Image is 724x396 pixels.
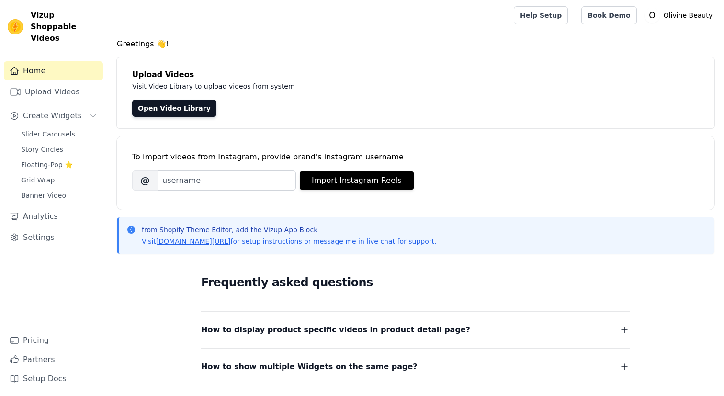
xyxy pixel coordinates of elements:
p: from Shopify Theme Editor, add the Vizup App Block [142,225,436,235]
a: Partners [4,350,103,369]
a: Settings [4,228,103,247]
p: Visit Video Library to upload videos from system [132,80,561,92]
a: Upload Videos [4,82,103,102]
a: Story Circles [15,143,103,156]
a: [DOMAIN_NAME][URL] [156,238,231,245]
span: Floating-Pop ⭐ [21,160,73,170]
span: Banner Video [21,191,66,200]
a: Open Video Library [132,100,216,117]
span: Story Circles [21,145,63,154]
span: Vizup Shoppable Videos [31,10,99,44]
span: Create Widgets [23,110,82,122]
a: Banner Video [15,189,103,202]
p: Visit for setup instructions or message me in live chat for support. [142,237,436,246]
h2: Frequently asked questions [201,273,630,292]
h4: Upload Videos [132,69,699,80]
button: Create Widgets [4,106,103,125]
a: Help Setup [514,6,568,24]
button: How to show multiple Widgets on the same page? [201,360,630,373]
a: Book Demo [581,6,636,24]
text: O [649,11,656,20]
a: Slider Carousels [15,127,103,141]
div: To import videos from Instagram, provide brand's instagram username [132,151,699,163]
button: How to display product specific videos in product detail page? [201,323,630,337]
img: Vizup [8,19,23,34]
a: Pricing [4,331,103,350]
h4: Greetings 👋! [117,38,714,50]
a: Setup Docs [4,369,103,388]
span: How to display product specific videos in product detail page? [201,323,470,337]
a: Analytics [4,207,103,226]
p: Olivine Beauty [660,7,716,24]
span: @ [132,170,158,191]
input: username [158,170,296,191]
span: Grid Wrap [21,175,55,185]
a: Grid Wrap [15,173,103,187]
button: O Olivine Beauty [645,7,716,24]
span: How to show multiple Widgets on the same page? [201,360,418,373]
a: Floating-Pop ⭐ [15,158,103,171]
span: Slider Carousels [21,129,75,139]
a: Home [4,61,103,80]
button: Import Instagram Reels [300,171,414,190]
